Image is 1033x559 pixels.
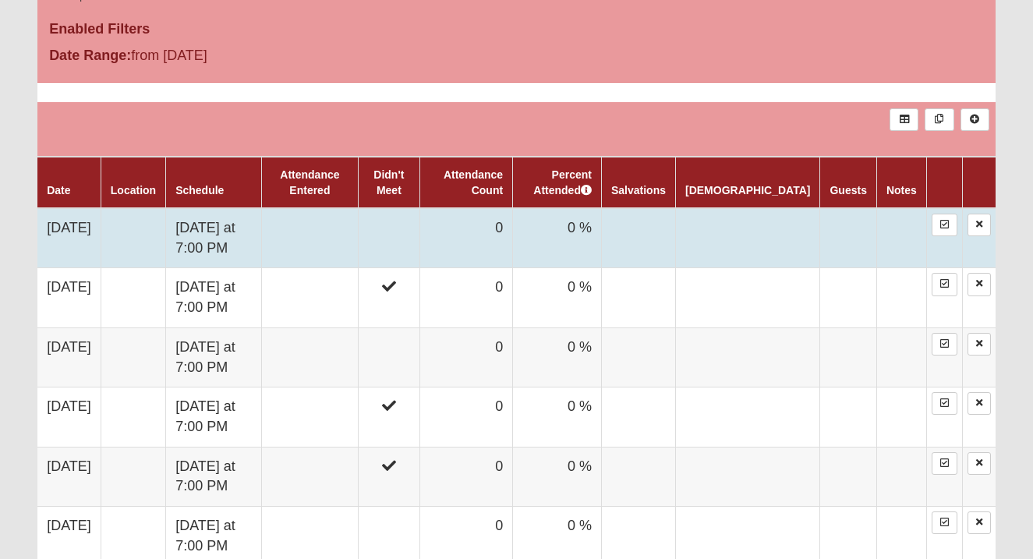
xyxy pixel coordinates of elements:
td: [DATE] at 7:00 PM [166,387,262,447]
td: 0 % [513,447,602,506]
td: [DATE] [37,387,101,447]
td: 0 % [513,387,602,447]
a: Merge Records into Merge Template [925,108,953,131]
td: [DATE] [37,327,101,387]
td: 0 % [513,327,602,387]
a: Percent Attended [533,168,592,196]
td: [DATE] at 7:00 PM [166,268,262,327]
a: Export to Excel [890,108,918,131]
th: [DEMOGRAPHIC_DATA] [675,157,819,208]
a: Location [111,184,156,196]
a: Delete [968,511,991,534]
td: [DATE] at 7:00 PM [166,208,262,268]
a: Enter Attendance [932,392,957,415]
a: Delete [968,273,991,295]
td: [DATE] at 7:00 PM [166,327,262,387]
a: Date [47,184,70,196]
label: Date Range: [49,45,131,66]
div: from [DATE] [37,45,357,70]
td: 0 [419,447,512,506]
h4: Enabled Filters [49,21,984,38]
th: Guests [820,157,876,208]
a: Attendance Entered [280,168,339,196]
a: Didn't Meet [373,168,404,196]
a: Attendance Count [444,168,503,196]
td: 0 [419,208,512,268]
a: Schedule [175,184,224,196]
td: [DATE] [37,447,101,506]
a: Notes [886,184,917,196]
td: [DATE] [37,208,101,268]
td: 0 [419,387,512,447]
a: Enter Attendance [932,511,957,534]
td: [DATE] at 7:00 PM [166,447,262,506]
a: Enter Attendance [932,333,957,356]
a: Enter Attendance [932,452,957,475]
td: 0 % [513,268,602,327]
td: 0 % [513,208,602,268]
td: 0 [419,268,512,327]
td: [DATE] [37,268,101,327]
a: Delete [968,333,991,356]
a: Delete [968,452,991,475]
a: Alt+N [960,108,989,131]
td: 0 [419,327,512,387]
a: Delete [968,214,991,236]
th: Salvations [601,157,675,208]
a: Delete [968,392,991,415]
a: Enter Attendance [932,273,957,295]
a: Enter Attendance [932,214,957,236]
